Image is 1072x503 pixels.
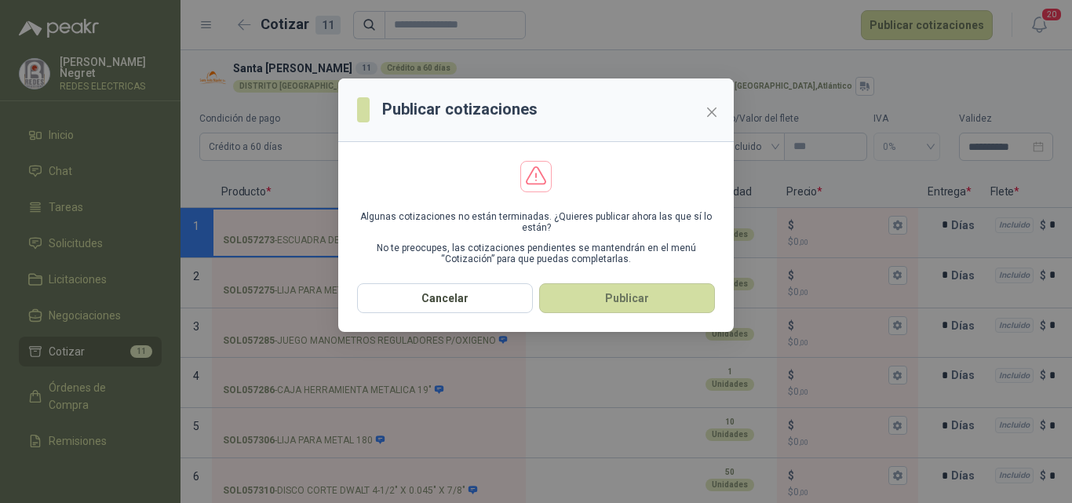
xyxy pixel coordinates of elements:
[539,283,715,313] button: Publicar
[382,97,538,122] h3: Publicar cotizaciones
[357,242,715,264] p: No te preocupes, las cotizaciones pendientes se mantendrán en el menú “Cotización” para que pueda...
[699,100,724,125] button: Close
[357,211,715,233] p: Algunas cotizaciones no están terminadas. ¿Quieres publicar ahora las que sí lo están?
[357,283,533,313] button: Cancelar
[706,106,718,118] span: close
